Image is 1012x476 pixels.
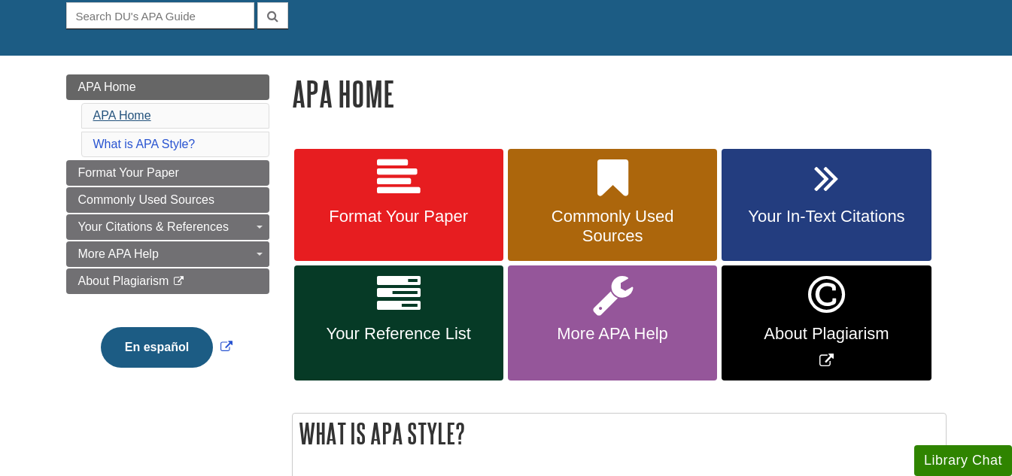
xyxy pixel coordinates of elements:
a: More APA Help [66,241,269,267]
button: Library Chat [914,445,1012,476]
span: Your Reference List [305,324,492,344]
button: En español [101,327,213,368]
a: Your Citations & References [66,214,269,240]
span: Commonly Used Sources [78,193,214,206]
a: APA Home [66,74,269,100]
a: What is APA Style? [93,138,196,150]
span: APA Home [78,80,136,93]
a: Commonly Used Sources [66,187,269,213]
span: Format Your Paper [78,166,179,179]
a: Your In-Text Citations [722,149,931,262]
input: Search DU's APA Guide [66,2,254,29]
a: Format Your Paper [294,149,503,262]
a: About Plagiarism [66,268,269,294]
span: About Plagiarism [78,274,169,287]
div: Guide Page Menu [66,74,269,393]
a: Link opens in new window [722,265,931,380]
a: APA Home [93,109,151,122]
h2: What is APA Style? [293,414,946,453]
span: More APA Help [78,247,159,260]
a: Format Your Paper [66,160,269,186]
span: Your In-Text Citations [733,207,919,226]
a: Link opens in new window [97,341,236,353]
span: Format Your Paper [305,207,492,226]
span: About Plagiarism [733,324,919,344]
a: Your Reference List [294,265,503,380]
span: Your Citations & References [78,220,229,233]
h1: APA Home [292,74,947,113]
a: More APA Help [508,265,717,380]
span: Commonly Used Sources [519,207,706,246]
a: Commonly Used Sources [508,149,717,262]
i: This link opens in a new window [172,277,185,287]
span: More APA Help [519,324,706,344]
